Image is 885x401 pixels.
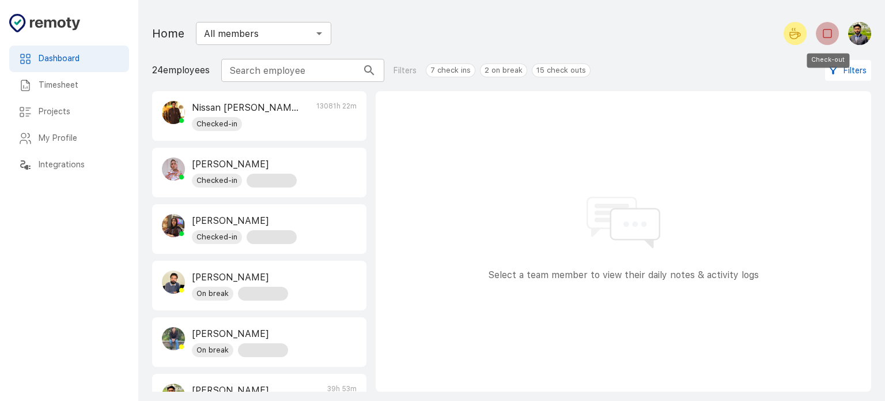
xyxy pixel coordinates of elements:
img: Ali layyes [162,271,185,294]
p: [PERSON_NAME] [192,214,297,228]
span: Checked-in [192,118,242,130]
div: 2 on break [480,63,527,77]
span: 2 on break [481,65,527,76]
button: Open [311,25,327,42]
div: Integrations [9,152,129,178]
p: [PERSON_NAME] [192,158,297,171]
span: Checked-in [192,231,242,243]
p: 24 employees [152,63,210,77]
h6: Timesheet [39,79,120,92]
img: Amna Ahmed [162,214,185,237]
div: My Profile [9,125,129,152]
h6: Integrations [39,159,120,171]
div: 15 check outs [532,63,591,77]
span: 15 check outs [532,65,590,76]
div: Check-out [807,53,849,68]
div: Dashboard [9,46,129,72]
p: 13081h 22m [316,101,357,131]
h1: Home [152,24,184,43]
p: [PERSON_NAME] [192,327,288,341]
span: On break [192,288,233,299]
h6: Projects [39,106,120,118]
img: Nissan Ul Hassan [162,101,185,124]
button: Filters [825,60,871,81]
p: Select a team member to view their daily notes & activity logs [488,268,759,282]
span: On break [192,344,233,356]
button: Check-out [816,22,839,45]
img: Umar Afzal [162,327,185,350]
p: Filters [394,65,417,77]
h6: My Profile [39,132,120,145]
button: Muhammad AbuBakar [844,17,871,50]
p: Nissan [PERSON_NAME] [192,101,300,115]
div: Timesheet [9,72,129,99]
span: Checked-in [192,175,242,186]
div: 7 check ins [426,63,475,77]
span: 7 check ins [426,65,475,76]
p: [PERSON_NAME] [192,271,288,284]
img: Eman Arooj [162,158,185,181]
img: Muhammad AbuBakar [848,22,871,45]
p: [PERSON_NAME] [192,384,269,398]
div: Projects [9,99,129,125]
button: Start your break [784,22,807,45]
h6: Dashboard [39,53,120,65]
